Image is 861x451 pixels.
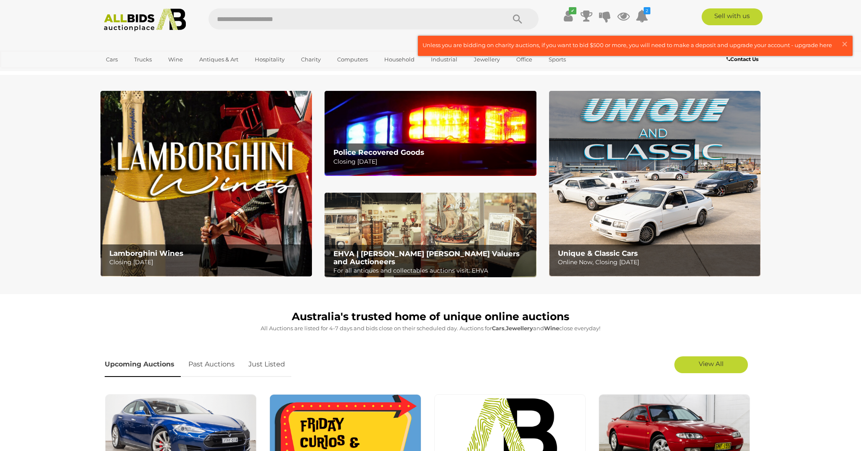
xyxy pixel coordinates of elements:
[105,311,756,323] h1: Australia's trusted home of unique online auctions
[468,53,505,66] a: Jewellery
[644,7,650,14] i: 2
[325,91,536,175] a: Police Recovered Goods Police Recovered Goods Closing [DATE]
[182,352,241,377] a: Past Auctions
[726,56,758,62] b: Contact Us
[425,53,463,66] a: Industrial
[562,8,574,24] a: ✔
[129,53,157,66] a: Trucks
[543,53,571,66] a: Sports
[242,352,291,377] a: Just Listed
[549,91,761,276] img: Unique & Classic Cars
[726,55,761,64] a: Contact Us
[99,8,190,32] img: Allbids.com.au
[194,53,244,66] a: Antiques & Art
[702,8,763,25] a: Sell with us
[100,53,123,66] a: Cars
[841,36,848,52] span: ×
[506,325,533,332] strong: Jewellery
[100,66,171,80] a: [GEOGRAPHIC_DATA]
[636,8,648,24] a: 2
[105,324,756,333] p: All Auctions are listed for 4-7 days and bids close on their scheduled day. Auctions for , and cl...
[492,325,504,332] strong: Cars
[569,7,576,14] i: ✔
[100,91,312,276] a: Lamborghini Wines Lamborghini Wines Closing [DATE]
[497,8,539,29] button: Search
[105,352,181,377] a: Upcoming Auctions
[379,53,420,66] a: Household
[325,193,536,278] img: EHVA | Evans Hastings Valuers and Auctioneers
[325,193,536,278] a: EHVA | Evans Hastings Valuers and Auctioneers EHVA | [PERSON_NAME] [PERSON_NAME] Valuers and Auct...
[296,53,326,66] a: Charity
[333,249,520,266] b: EHVA | [PERSON_NAME] [PERSON_NAME] Valuers and Auctioneers
[332,53,373,66] a: Computers
[558,257,756,268] p: Online Now, Closing [DATE]
[674,356,748,373] a: View All
[333,148,424,157] b: Police Recovered Goods
[109,257,307,268] p: Closing [DATE]
[558,249,638,257] b: Unique & Classic Cars
[544,325,559,332] strong: Wine
[100,91,312,276] img: Lamborghini Wines
[249,53,290,66] a: Hospitality
[333,157,531,167] p: Closing [DATE]
[511,53,538,66] a: Office
[163,53,188,66] a: Wine
[109,249,183,257] b: Lamborghini Wines
[549,91,761,276] a: Unique & Classic Cars Unique & Classic Cars Online Now, Closing [DATE]
[333,265,531,276] p: For all antiques and collectables auctions visit: EHVA
[325,91,536,175] img: Police Recovered Goods
[699,360,724,368] span: View All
